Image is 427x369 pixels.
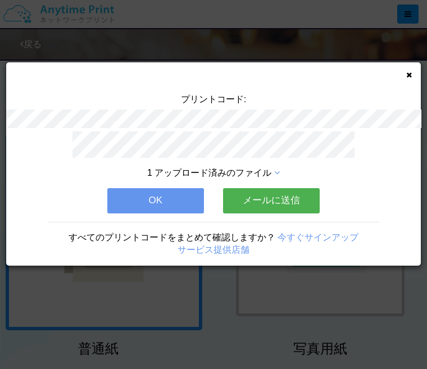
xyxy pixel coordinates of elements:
[223,188,320,213] button: メールに送信
[178,245,249,254] a: サービス提供店舗
[107,188,204,213] button: OK
[278,233,358,242] a: 今すぐサインアップ
[181,94,246,104] span: プリントコード:
[147,168,271,177] span: 1 アップロード済みのファイル
[69,233,275,242] span: すべてのプリントコードをまとめて確認しますか？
